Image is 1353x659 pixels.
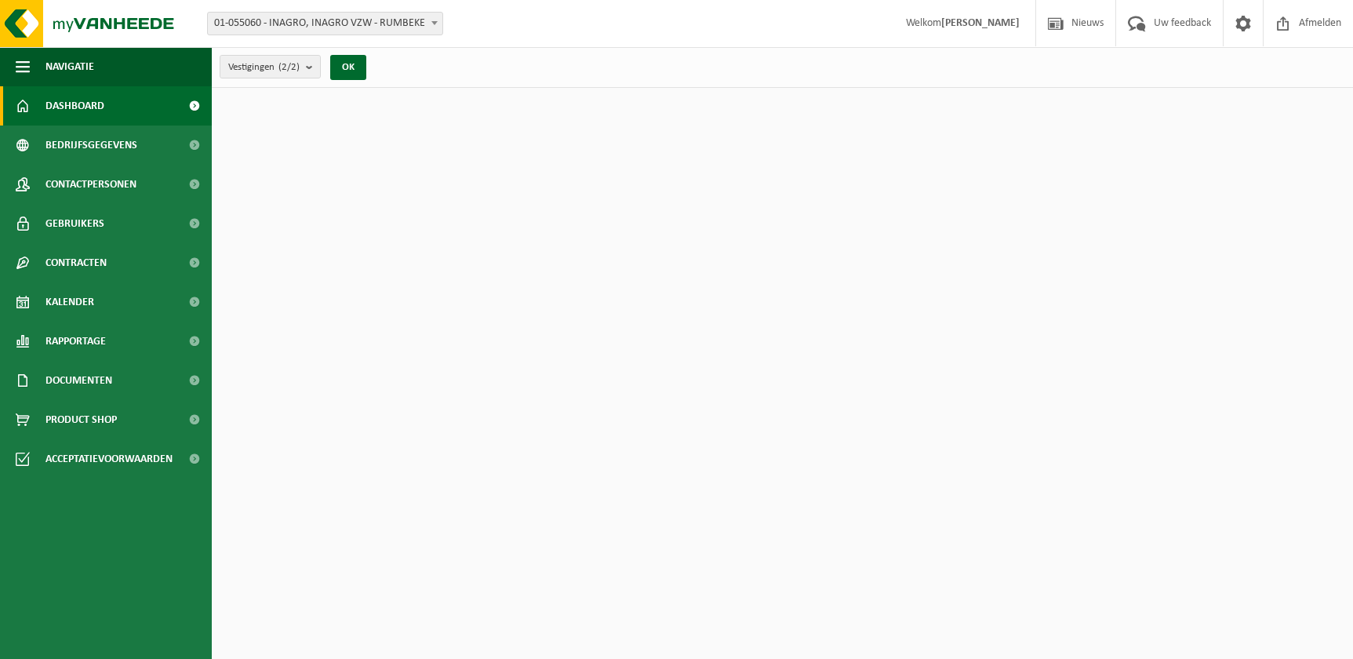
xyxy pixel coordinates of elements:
[45,165,136,204] span: Contactpersonen
[207,12,443,35] span: 01-055060 - INAGRO, INAGRO VZW - RUMBEKE
[45,400,117,439] span: Product Shop
[45,439,173,479] span: Acceptatievoorwaarden
[45,282,94,322] span: Kalender
[45,204,104,243] span: Gebruikers
[45,47,94,86] span: Navigatie
[228,56,300,79] span: Vestigingen
[330,55,366,80] button: OK
[45,322,106,361] span: Rapportage
[45,86,104,126] span: Dashboard
[208,13,442,35] span: 01-055060 - INAGRO, INAGRO VZW - RUMBEKE
[220,55,321,78] button: Vestigingen(2/2)
[45,361,112,400] span: Documenten
[941,17,1020,29] strong: [PERSON_NAME]
[278,62,300,72] count: (2/2)
[45,243,107,282] span: Contracten
[45,126,137,165] span: Bedrijfsgegevens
